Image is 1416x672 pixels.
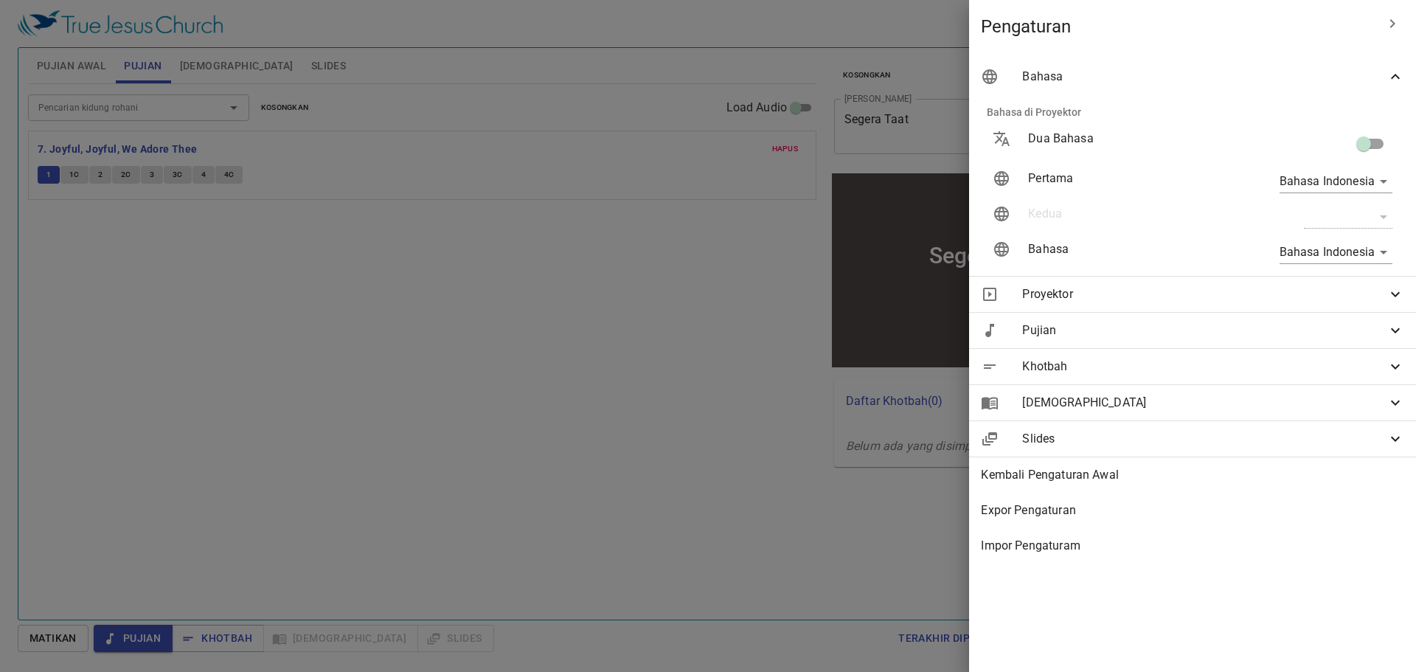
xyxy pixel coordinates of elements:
span: Pujian [1022,322,1386,339]
p: Dua Bahasa [1028,130,1216,148]
p: Bahasa [1028,240,1216,258]
div: Impor Pengaturam [969,528,1416,564]
li: Bahasa di Proyektor [975,94,1410,130]
div: Pujian [969,313,1416,348]
div: [DEMOGRAPHIC_DATA] [969,385,1416,420]
span: [DEMOGRAPHIC_DATA] [1022,394,1386,412]
span: Impor Pengaturam [981,537,1404,555]
span: Pengaturan [981,15,1375,38]
div: Expor Pengaturan [969,493,1416,528]
div: Kembali Pengaturan Awal [969,457,1416,493]
div: Khotbah [969,349,1416,384]
div: Bahasa [969,59,1416,94]
p: Pujian [363,81,396,92]
div: Segera Taat [101,73,217,99]
span: Khotbah [1022,358,1386,375]
div: Bahasa Indonesia [1280,240,1392,264]
div: Slides [969,421,1416,457]
li: 7 [374,97,385,120]
div: Proyektor [969,277,1416,312]
p: Pertama [1028,170,1216,187]
span: Bahasa [1022,68,1386,86]
span: Kembali Pengaturan Awal [981,466,1404,484]
span: Expor Pengaturan [981,502,1404,519]
div: Bahasa Indonesia [1280,170,1392,193]
span: Proyektor [1022,285,1386,303]
p: Kedua [1028,205,1216,223]
span: Slides [1022,430,1386,448]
